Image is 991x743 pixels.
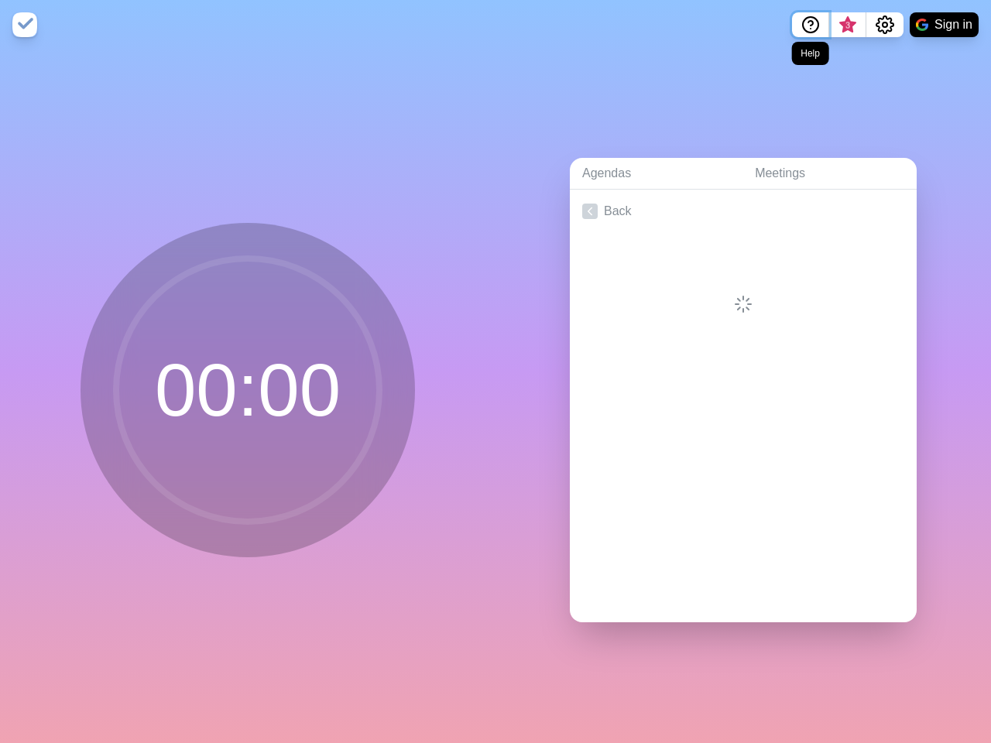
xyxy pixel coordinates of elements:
[570,158,742,190] a: Agendas
[842,19,854,32] span: 3
[742,158,917,190] a: Meetings
[792,12,829,37] button: Help
[916,19,928,31] img: google logo
[12,12,37,37] img: timeblocks logo
[910,12,979,37] button: Sign in
[829,12,866,37] button: What’s new
[570,190,917,233] a: Back
[866,12,904,37] button: Settings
